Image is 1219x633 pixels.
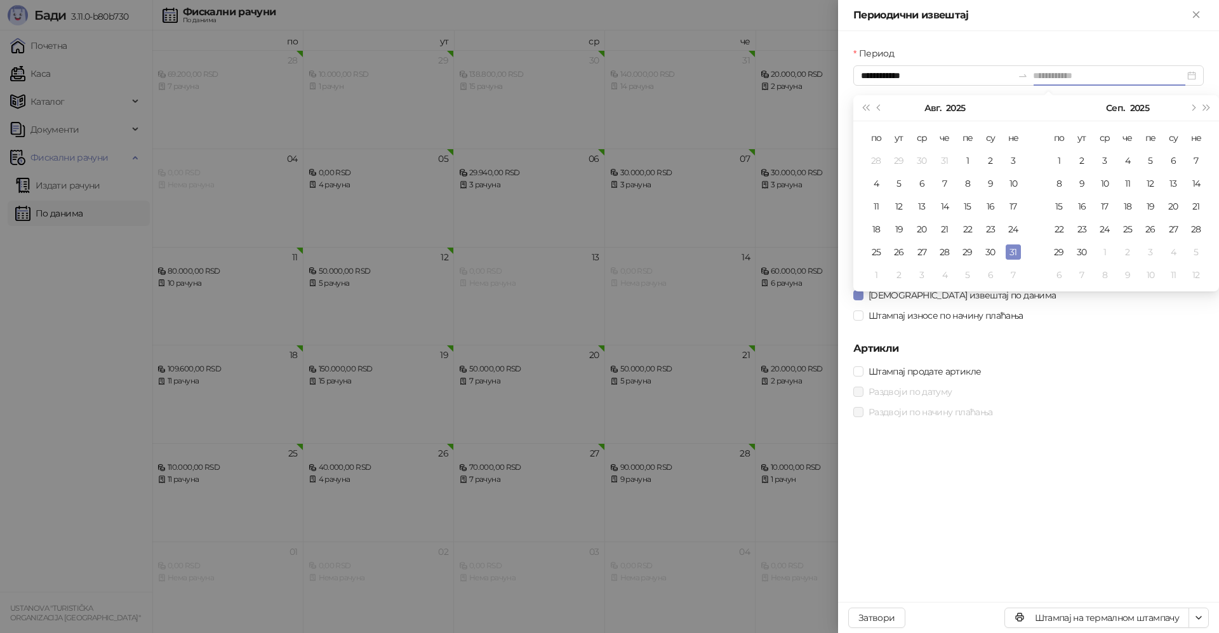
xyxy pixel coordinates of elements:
div: 11 [1166,267,1181,283]
div: 24 [1006,222,1021,237]
td: 2025-08-12 [888,195,910,218]
span: Штампај износе по начину плаћања [863,309,1029,323]
th: ут [888,126,910,149]
td: 2025-10-02 [1116,241,1139,263]
h5: Артикли [853,341,1204,356]
td: 2025-08-17 [1002,195,1025,218]
div: 11 [1120,176,1135,191]
div: 15 [1051,199,1067,214]
th: пе [956,126,979,149]
div: 4 [937,267,952,283]
div: 6 [1051,267,1067,283]
div: 23 [983,222,998,237]
td: 2025-08-21 [933,218,956,241]
div: 30 [914,153,929,168]
button: Претходна година (Control + left) [858,95,872,121]
td: 2025-09-04 [933,263,956,286]
div: 9 [983,176,998,191]
div: 7 [937,176,952,191]
div: 20 [914,222,929,237]
div: 26 [891,244,907,260]
th: пе [1139,126,1162,149]
div: 2 [1120,244,1135,260]
button: Следећи месец (PageDown) [1185,95,1199,121]
div: 17 [1006,199,1021,214]
div: 3 [1006,153,1021,168]
td: 2025-08-30 [979,241,1002,263]
div: 30 [1074,244,1089,260]
td: 2025-09-28 [1185,218,1208,241]
th: по [1048,126,1070,149]
td: 2025-08-07 [933,172,956,195]
td: 2025-10-10 [1139,263,1162,286]
th: не [1185,126,1208,149]
td: 2025-08-05 [888,172,910,195]
div: 9 [1120,267,1135,283]
td: 2025-08-23 [979,218,1002,241]
td: 2025-09-07 [1185,149,1208,172]
td: 2025-10-06 [1048,263,1070,286]
div: 6 [983,267,998,283]
div: 29 [891,153,907,168]
td: 2025-09-24 [1093,218,1116,241]
div: 22 [1051,222,1067,237]
div: 11 [869,199,884,214]
button: Close [1189,8,1204,23]
td: 2025-08-15 [956,195,979,218]
td: 2025-07-30 [910,149,933,172]
div: 10 [1097,176,1112,191]
div: 1 [960,153,975,168]
div: 2 [891,267,907,283]
td: 2025-09-05 [956,263,979,286]
td: 2025-09-02 [1070,149,1093,172]
td: 2025-10-03 [1139,241,1162,263]
td: 2025-10-04 [1162,241,1185,263]
button: Изабери месец [924,95,941,121]
td: 2025-08-29 [956,241,979,263]
div: 19 [1143,199,1158,214]
td: 2025-08-25 [865,241,888,263]
button: Штампај на термалном штампачу [1004,608,1189,628]
div: 20 [1166,199,1181,214]
button: Следећа година (Control + right) [1200,95,1214,121]
div: 21 [937,222,952,237]
td: 2025-08-02 [979,149,1002,172]
div: 29 [1051,244,1067,260]
td: 2025-07-28 [865,149,888,172]
div: 5 [960,267,975,283]
td: 2025-09-23 [1070,218,1093,241]
td: 2025-08-14 [933,195,956,218]
div: 22 [960,222,975,237]
td: 2025-08-31 [1002,241,1025,263]
td: 2025-10-08 [1093,263,1116,286]
td: 2025-08-28 [933,241,956,263]
div: 4 [869,176,884,191]
div: 6 [1166,153,1181,168]
td: 2025-09-06 [979,263,1002,286]
div: 1 [1051,153,1067,168]
span: Раздвоји по начину плаћања [863,405,997,419]
td: 2025-10-07 [1070,263,1093,286]
button: Изабери годину [946,95,965,121]
td: 2025-10-09 [1116,263,1139,286]
div: 3 [914,267,929,283]
td: 2025-09-03 [910,263,933,286]
div: 13 [1166,176,1181,191]
td: 2025-08-22 [956,218,979,241]
div: 31 [1006,244,1021,260]
td: 2025-09-03 [1093,149,1116,172]
div: 12 [891,199,907,214]
span: to [1018,70,1028,81]
div: 25 [1120,222,1135,237]
div: 26 [1143,222,1158,237]
td: 2025-10-01 [1093,241,1116,263]
td: 2025-09-17 [1093,195,1116,218]
td: 2025-08-13 [910,195,933,218]
td: 2025-08-18 [865,218,888,241]
td: 2025-08-19 [888,218,910,241]
button: Изабери месец [1106,95,1124,121]
button: Претходни месец (PageUp) [872,95,886,121]
div: 6 [914,176,929,191]
div: 16 [983,199,998,214]
div: 28 [937,244,952,260]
